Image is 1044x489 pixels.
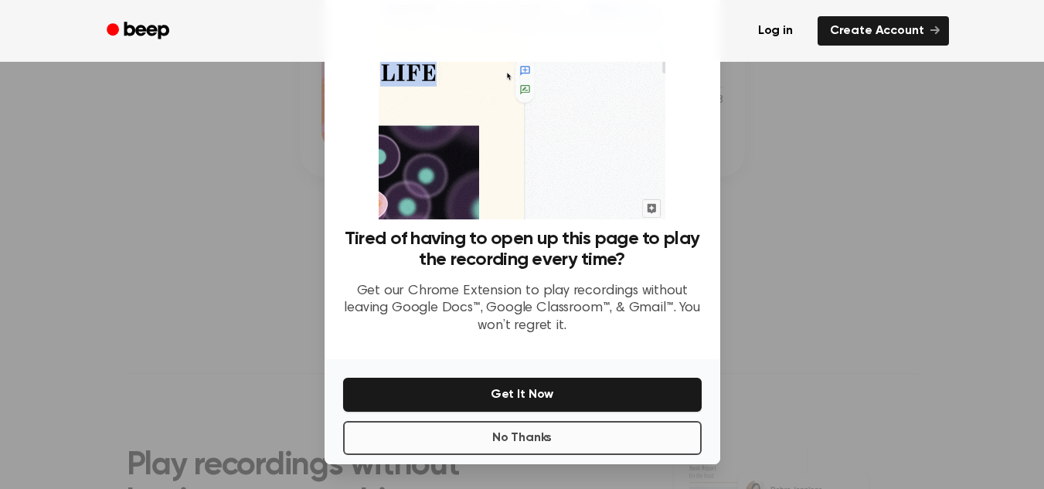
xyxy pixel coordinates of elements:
a: Beep [96,16,183,46]
button: Get It Now [343,378,702,412]
a: Create Account [818,16,949,46]
p: Get our Chrome Extension to play recordings without leaving Google Docs™, Google Classroom™, & Gm... [343,283,702,335]
a: Log in [743,13,808,49]
h3: Tired of having to open up this page to play the recording every time? [343,229,702,270]
button: No Thanks [343,421,702,455]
